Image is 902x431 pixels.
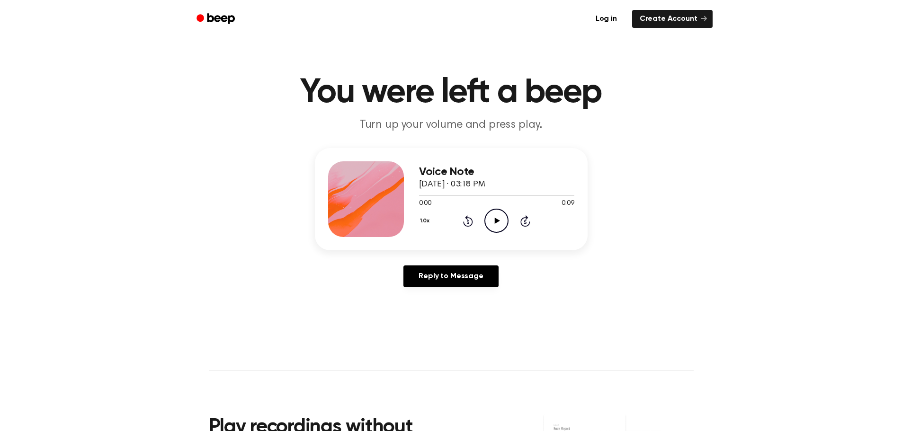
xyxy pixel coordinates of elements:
a: Create Account [632,10,713,28]
h1: You were left a beep [209,76,694,110]
a: Log in [586,8,626,30]
span: 0:09 [562,199,574,209]
span: [DATE] · 03:18 PM [419,180,485,189]
span: 0:00 [419,199,431,209]
h3: Voice Note [419,166,574,178]
a: Beep [190,10,243,28]
p: Turn up your volume and press play. [269,117,633,133]
a: Reply to Message [403,265,498,287]
button: 1.0x [419,213,433,229]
